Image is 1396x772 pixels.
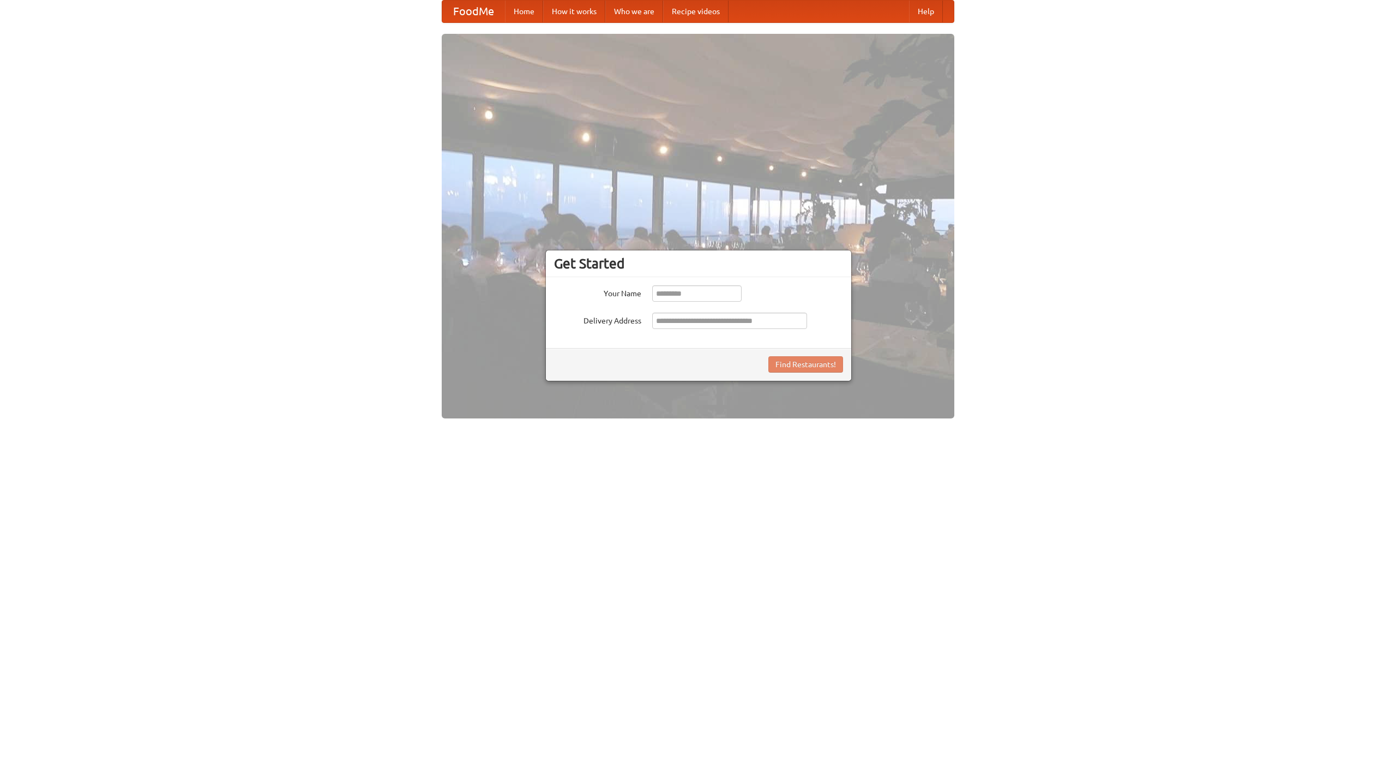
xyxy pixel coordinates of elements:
h3: Get Started [554,255,843,272]
a: Home [505,1,543,22]
a: FoodMe [442,1,505,22]
a: Recipe videos [663,1,729,22]
label: Delivery Address [554,313,641,326]
a: How it works [543,1,605,22]
label: Your Name [554,285,641,299]
a: Help [909,1,943,22]
button: Find Restaurants! [768,356,843,373]
a: Who we are [605,1,663,22]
